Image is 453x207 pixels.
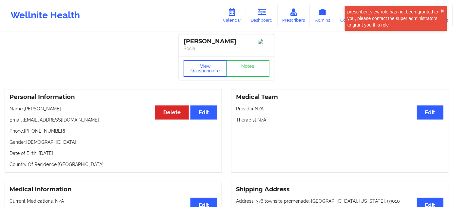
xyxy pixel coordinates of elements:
a: Calendar [218,5,246,26]
button: Edit [190,105,217,120]
h3: Medical Team [236,93,443,101]
p: Provider: N/A [236,105,443,112]
p: Phone: [PHONE_NUMBER] [10,128,217,134]
button: View Questionnaire [184,60,227,77]
button: Edit [417,105,443,120]
button: close [441,9,444,14]
a: Dashboard [246,5,278,26]
p: Current Medications: N/A [10,198,217,204]
p: Email: [EMAIL_ADDRESS][DOMAIN_NAME] [10,117,217,123]
p: Gender: [DEMOGRAPHIC_DATA] [10,139,217,145]
p: Address: 376 townsite promenade, [GEOGRAPHIC_DATA], [US_STATE], 93010 [236,198,443,204]
a: Coaches [335,5,363,26]
button: Delete [155,105,189,120]
p: Country Of Residence: [GEOGRAPHIC_DATA] [10,161,217,168]
h3: Personal Information [10,93,217,101]
a: Prescribers [278,5,310,26]
p: Therapist: N/A [236,117,443,123]
p: Date of Birth: [DATE] [10,150,217,157]
a: Notes [226,60,270,77]
h3: Medical Information [10,186,217,193]
a: Admins [310,5,335,26]
p: Social [184,45,269,52]
img: Image%2Fplaceholer-image.png [258,39,269,44]
h3: Shipping Address [236,186,443,193]
div: [PERSON_NAME] [184,38,269,45]
p: Name: [PERSON_NAME] [10,105,217,112]
div: prescriber_view role has not been granted to you, please contact the super administrators to gran... [347,9,441,28]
